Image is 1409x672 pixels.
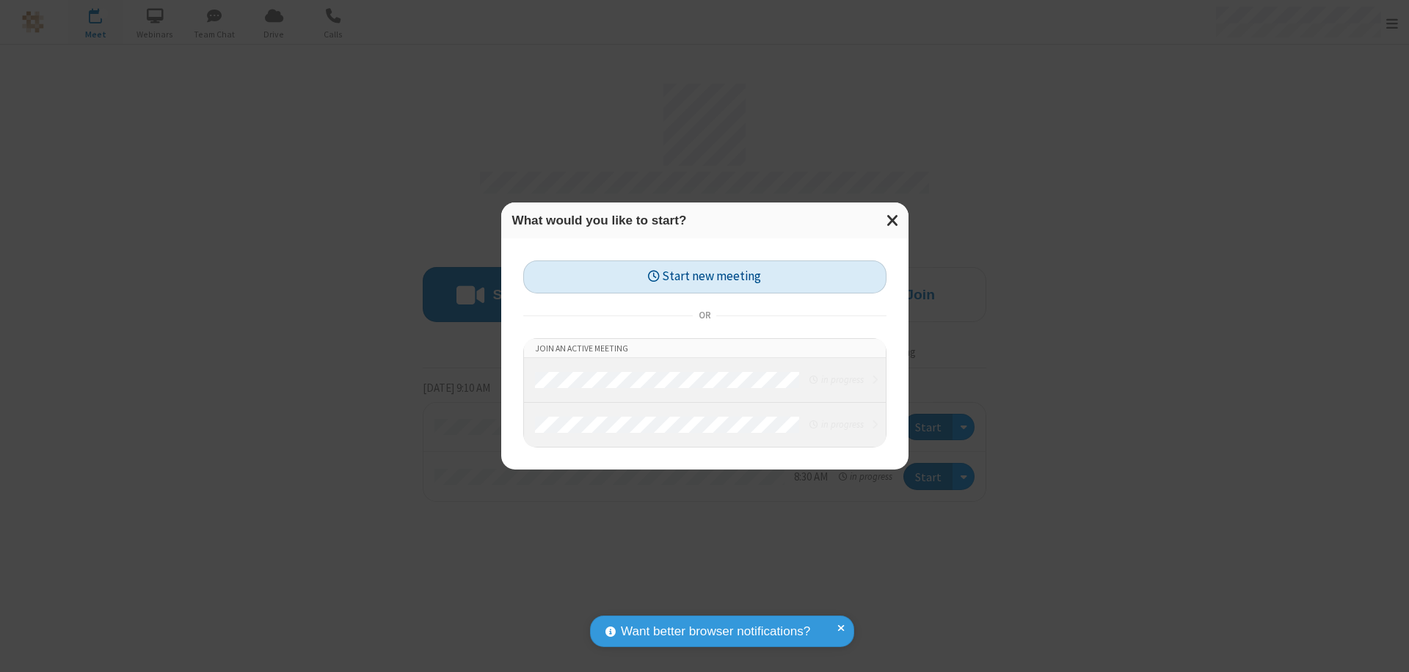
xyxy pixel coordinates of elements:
button: Start new meeting [523,260,886,293]
h3: What would you like to start? [512,213,898,227]
span: Want better browser notifications? [621,622,810,641]
span: or [693,305,716,326]
li: Join an active meeting [524,339,886,358]
em: in progress [809,417,863,431]
em: in progress [809,373,863,387]
button: Close modal [878,202,909,238]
